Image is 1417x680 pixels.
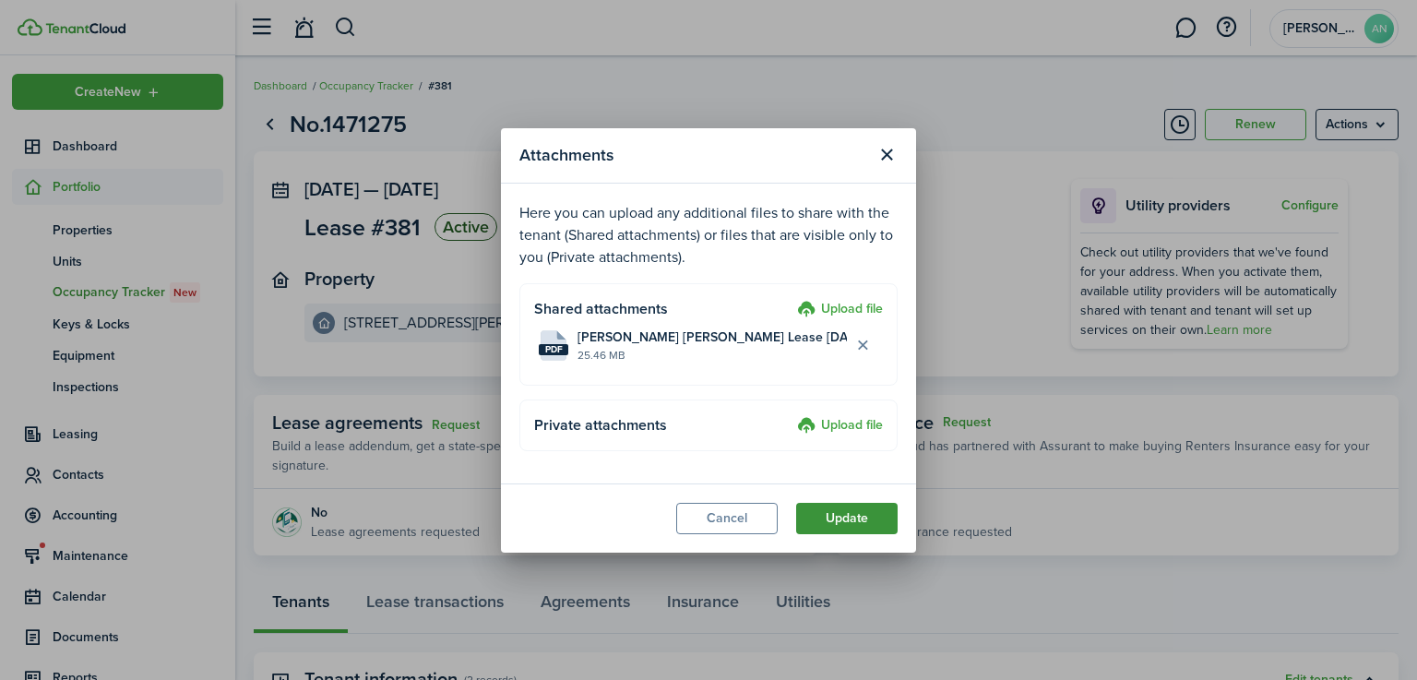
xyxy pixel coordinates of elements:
button: Delete file [847,329,878,361]
file-size: 25.46 MB [578,347,847,364]
button: Close modal [871,139,902,171]
p: Here you can upload any additional files to share with the tenant (Shared attachments) or files t... [519,202,898,268]
modal-title: Attachments [519,137,866,173]
button: Update [796,503,898,534]
h4: Shared attachments [534,298,791,320]
h4: Private attachments [534,414,791,436]
span: [PERSON_NAME] [PERSON_NAME] Lease [DATE] - [DATE].pdf [578,328,847,347]
file-extension: pdf [539,344,568,355]
button: Cancel [676,503,778,534]
file-icon: File [539,330,568,361]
